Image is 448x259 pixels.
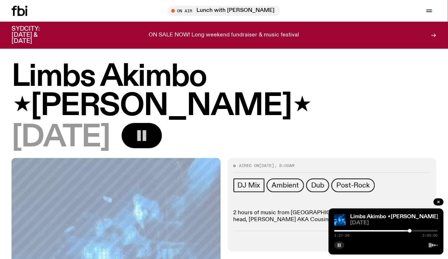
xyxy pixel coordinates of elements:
h3: SYDCITY: [DATE] & [DATE] [12,26,58,44]
a: Limbs Akimbo ⋆[PERSON_NAME]⋆ [350,214,442,220]
p: 2 hours of music from [GEOGRAPHIC_DATA]'s Moonshoe Label head, [PERSON_NAME] AKA Cousin. [234,210,431,223]
p: ON SALE NOW! Long weekend fundraiser & music festival [149,32,299,39]
span: Post-Rock [336,181,370,189]
span: [DATE] [350,220,438,226]
span: [DATE] [12,123,110,152]
h1: Limbs Akimbo ⋆[PERSON_NAME]⋆ [12,62,436,121]
a: Dub [306,179,329,192]
span: Ambient [272,181,299,189]
span: 2:00:00 [423,234,438,237]
span: 1:27:26 [334,234,349,237]
span: DJ Mix [238,181,261,189]
a: Ambient [267,179,304,192]
a: Post-Rock [331,179,375,192]
button: On AirLunch with [PERSON_NAME] [168,6,280,16]
span: Dub [311,181,324,189]
span: , 8:00am [275,163,295,168]
span: [DATE] [259,163,275,168]
a: DJ Mix [234,179,265,192]
span: Aired on [239,163,259,168]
